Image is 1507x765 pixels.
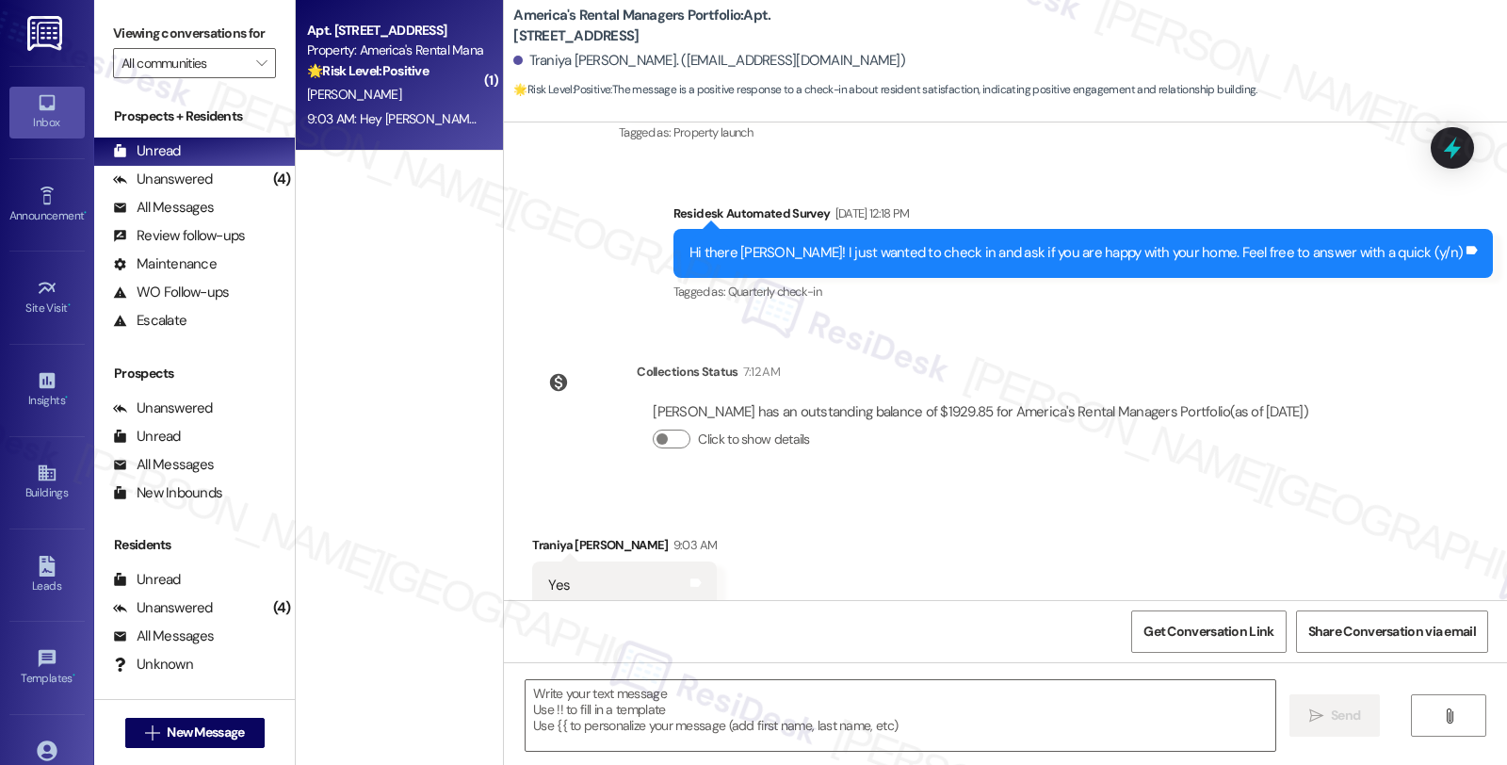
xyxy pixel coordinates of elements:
[1289,694,1381,737] button: Send
[268,594,296,623] div: (4)
[9,365,85,415] a: Insights •
[113,19,276,48] label: Viewing conversations for
[113,283,229,302] div: WO Follow-ups
[113,427,181,447] div: Unread
[637,362,737,382] div: Collections Status
[113,483,222,503] div: New Inbounds
[122,48,246,78] input: All communities
[145,725,159,741] i: 
[1296,610,1488,653] button: Share Conversation via email
[307,21,481,41] div: Apt. [STREET_ADDRESS]
[728,284,821,300] span: Quarterly check-in
[9,272,85,323] a: Site Visit •
[125,718,265,748] button: New Message
[113,455,214,475] div: All Messages
[689,243,1463,263] div: Hi there [PERSON_NAME]! I just wanted to check in and ask if you are happy with your home. Feel f...
[513,51,905,71] div: Traniya [PERSON_NAME]. ([EMAIL_ADDRESS][DOMAIN_NAME])
[307,62,429,79] strong: 🌟 Risk Level: Positive
[307,110,1104,127] div: 9:03 AM: Hey [PERSON_NAME], we appreciate your text! We'll be back at 11AM to help you out. If th...
[113,655,193,675] div: Unknown
[1308,622,1476,642] span: Share Conversation via email
[167,723,244,742] span: New Message
[113,399,213,418] div: Unanswered
[113,198,214,218] div: All Messages
[619,119,1493,146] div: Tagged as:
[1143,622,1273,642] span: Get Conversation Link
[94,364,295,383] div: Prospects
[513,82,610,97] strong: 🌟 Risk Level: Positive
[9,87,85,138] a: Inbox
[113,254,217,274] div: Maintenance
[831,203,910,223] div: [DATE] 12:18 PM
[1131,610,1286,653] button: Get Conversation Link
[673,203,1493,230] div: Residesk Automated Survey
[548,576,570,595] div: Yes
[307,86,401,103] span: [PERSON_NAME]
[94,535,295,555] div: Residents
[94,106,295,126] div: Prospects + Residents
[9,643,85,693] a: Templates •
[673,124,753,140] span: Property launch
[113,598,213,618] div: Unanswered
[513,80,1256,100] span: : The message is a positive response to a check-in about resident satisfaction, indicating positi...
[84,206,87,220] span: •
[532,535,717,562] div: Traniya [PERSON_NAME]
[268,165,296,194] div: (4)
[113,570,181,590] div: Unread
[669,535,717,555] div: 9:03 AM
[113,627,214,646] div: All Messages
[1331,706,1360,725] span: Send
[1442,708,1456,724] i: 
[738,362,780,382] div: 7:12 AM
[9,457,85,508] a: Buildings
[307,41,481,60] div: Property: America's Rental Managers Portfolio
[68,299,71,312] span: •
[113,170,213,189] div: Unanswered
[27,16,66,51] img: ResiDesk Logo
[113,226,245,246] div: Review follow-ups
[673,278,1493,305] div: Tagged as:
[1309,708,1323,724] i: 
[65,391,68,404] span: •
[513,6,890,46] b: America's Rental Managers Portfolio: Apt. [STREET_ADDRESS]
[9,550,85,601] a: Leads
[256,56,267,71] i: 
[113,141,181,161] div: Unread
[698,430,809,449] label: Click to show details
[113,311,186,331] div: Escalate
[73,669,75,682] span: •
[653,402,1308,422] div: [PERSON_NAME] has an outstanding balance of $1929.85 for America's Rental Managers Portfolio (as ...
